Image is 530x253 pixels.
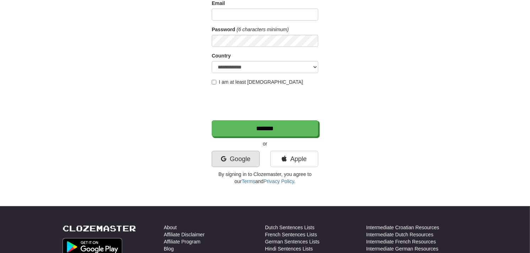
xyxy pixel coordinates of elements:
[212,151,260,167] a: Google
[63,224,136,233] a: Clozemaster
[164,245,174,252] a: Blog
[366,238,436,245] a: Intermediate French Resources
[164,231,205,238] a: Affiliate Disclaimer
[265,231,317,238] a: French Sentences Lists
[265,224,314,231] a: Dutch Sentences Lists
[212,89,320,117] iframe: reCAPTCHA
[237,27,289,32] em: (6 characters minimum)
[212,171,318,185] p: By signing in to Clozemaster, you agree to our and .
[212,78,303,86] label: I am at least [DEMOGRAPHIC_DATA]
[270,151,318,167] a: Apple
[212,140,318,147] p: or
[265,245,313,252] a: Hindi Sentences Lists
[212,80,216,84] input: I am at least [DEMOGRAPHIC_DATA]
[366,224,439,231] a: Intermediate Croatian Resources
[212,52,231,59] label: Country
[366,231,433,238] a: Intermediate Dutch Resources
[242,178,255,184] a: Terms
[265,238,319,245] a: German Sentences Lists
[264,178,294,184] a: Privacy Policy
[366,245,438,252] a: Intermediate German Resources
[212,26,235,33] label: Password
[164,238,200,245] a: Affiliate Program
[164,224,177,231] a: About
